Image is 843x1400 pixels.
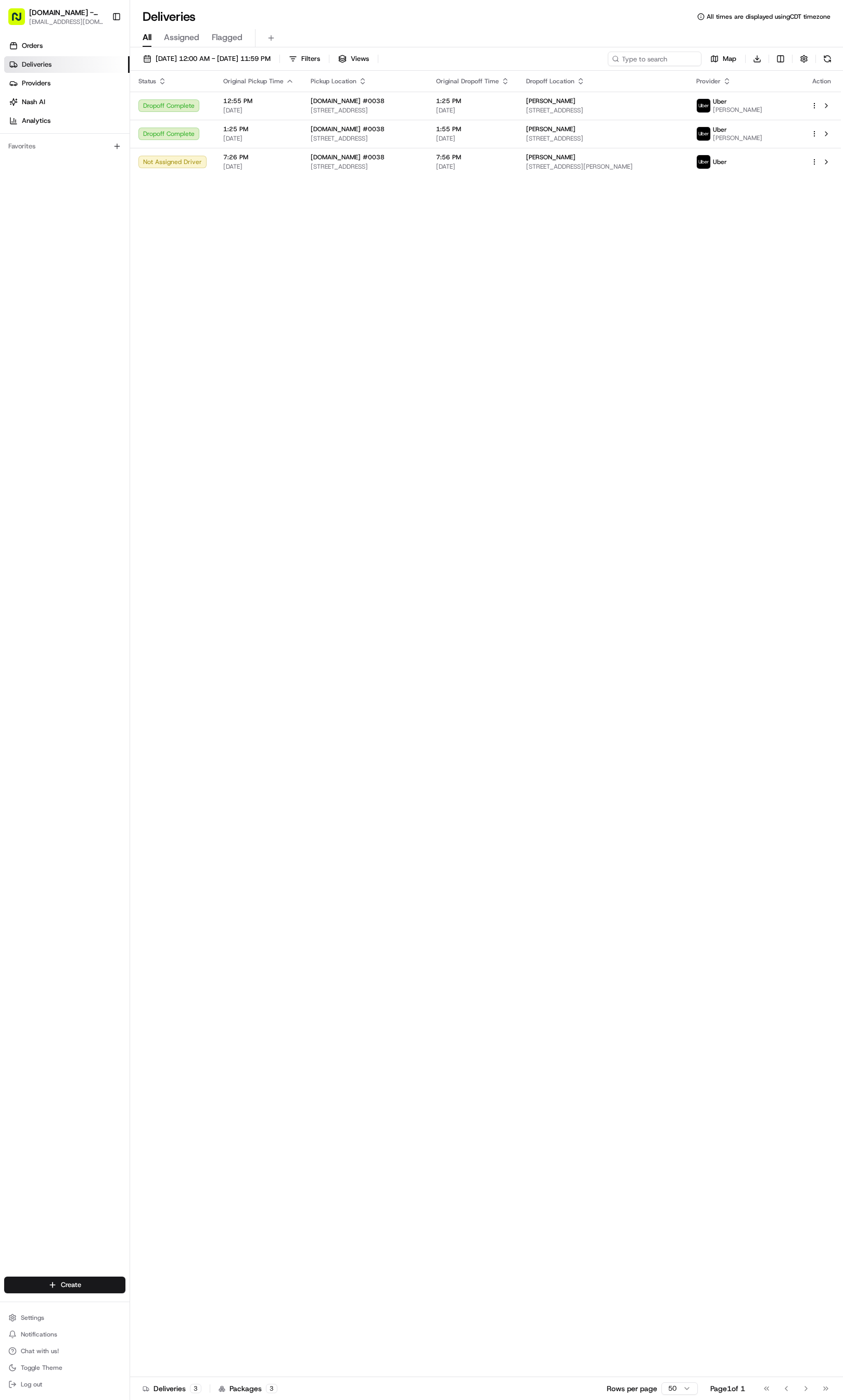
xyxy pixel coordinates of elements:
span: [STREET_ADDRESS] [311,134,419,143]
button: [DOMAIN_NAME] - [GEOGRAPHIC_DATA][EMAIL_ADDRESS][DOMAIN_NAME] [4,4,108,29]
button: Settings [4,1310,125,1325]
img: uber-new-logo.jpeg [697,127,710,141]
button: Start new chat [177,103,189,116]
span: [STREET_ADDRESS] [526,134,680,143]
a: 📗Knowledge Base [6,147,84,166]
span: 1:25 PM [223,125,294,133]
a: Providers [4,75,130,92]
input: Clear [27,68,172,79]
span: [PERSON_NAME] [526,97,576,105]
button: [DOMAIN_NAME] - [GEOGRAPHIC_DATA] [29,7,104,18]
span: [DATE] [223,134,294,143]
button: [DATE] 12:00 AM - [DATE] 11:59 PM [138,52,275,66]
span: [STREET_ADDRESS] [311,162,419,171]
span: [DATE] [436,162,509,171]
span: [STREET_ADDRESS] [311,106,419,115]
button: Chat with us! [4,1344,125,1358]
span: Status [138,77,156,85]
span: 1:55 PM [436,125,509,133]
span: API Documentation [98,152,167,162]
span: Providers [22,79,50,88]
p: Welcome 👋 [10,42,189,59]
span: [PERSON_NAME] [713,106,762,114]
button: Notifications [4,1327,125,1342]
span: Settings [21,1314,44,1322]
input: Type to search [608,52,701,66]
span: Nash AI [22,97,45,107]
div: Action [811,77,833,85]
span: Analytics [22,116,50,125]
div: Favorites [4,138,125,155]
span: Pylon [104,177,126,185]
span: 1:25 PM [436,97,509,105]
span: Provider [696,77,721,85]
span: Original Pickup Time [223,77,284,85]
button: Filters [284,52,325,66]
span: [STREET_ADDRESS][PERSON_NAME] [526,162,680,171]
div: We're available if you need us! [35,110,132,119]
span: [DATE] [223,162,294,171]
span: [DOMAIN_NAME] #0038 [311,153,385,161]
span: All [143,31,151,44]
button: Map [706,52,741,66]
span: Map [723,54,736,64]
span: 7:26 PM [223,153,294,161]
span: [DOMAIN_NAME] #0038 [311,125,385,133]
span: Uber [713,158,727,166]
div: Packages [219,1383,277,1394]
img: uber-new-logo.jpeg [697,99,710,112]
span: [PERSON_NAME] [713,134,762,142]
div: Start new chat [35,100,171,110]
span: [DATE] [436,134,509,143]
span: [DATE] [223,106,294,115]
span: Toggle Theme [21,1364,62,1372]
div: 💻 [88,153,96,161]
div: 3 [266,1384,277,1393]
span: Uber [713,97,727,106]
a: Orders [4,37,130,54]
button: Toggle Theme [4,1360,125,1375]
img: Nash [10,11,31,32]
div: Page 1 of 1 [710,1383,745,1394]
span: All times are displayed using CDT timezone [707,12,831,21]
div: Deliveries [143,1383,201,1394]
span: Dropoff Location [526,77,574,85]
span: Pickup Location [311,77,356,85]
button: [EMAIL_ADDRESS][DOMAIN_NAME] [29,18,104,26]
p: Rows per page [607,1383,657,1394]
span: 7:56 PM [436,153,509,161]
span: [STREET_ADDRESS] [526,106,680,115]
a: Deliveries [4,56,130,73]
span: Orders [22,41,43,51]
img: 1736555255976-a54dd68f-1ca7-489b-9aae-adbdc363a1c4 [10,100,29,119]
span: Chat with us! [21,1347,59,1355]
button: Log out [4,1377,125,1392]
div: 📗 [10,153,19,161]
div: 3 [190,1384,201,1393]
span: [PERSON_NAME] [526,153,576,161]
span: Create [61,1280,81,1290]
span: 12:55 PM [223,97,294,105]
a: Nash AI [4,94,130,110]
a: Analytics [4,112,130,129]
span: Assigned [164,31,199,44]
span: Flagged [212,31,242,44]
button: Refresh [820,52,835,66]
span: [DOMAIN_NAME] #0038 [311,97,385,105]
span: Notifications [21,1330,57,1339]
span: Views [351,54,369,64]
span: Deliveries [22,60,52,69]
button: Create [4,1277,125,1293]
span: Original Dropoff Time [436,77,499,85]
h1: Deliveries [143,8,196,25]
span: [PERSON_NAME] [526,125,576,133]
span: [DATE] [436,106,509,115]
img: uber-new-logo.jpeg [697,155,710,169]
span: Filters [301,54,320,64]
span: Knowledge Base [21,152,80,162]
span: Uber [713,125,727,134]
a: 💻API Documentation [84,147,171,166]
span: [DATE] 12:00 AM - [DATE] 11:59 PM [156,54,271,64]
